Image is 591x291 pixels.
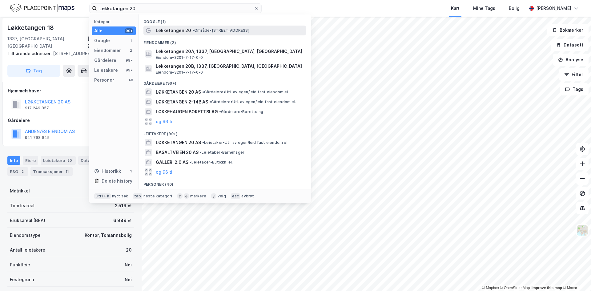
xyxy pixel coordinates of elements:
[139,76,311,87] div: Gårdeiere (99+)
[139,14,311,26] div: Google (1)
[156,149,199,156] span: BASALTVEIEN 20 AS
[128,169,133,174] div: 1
[139,35,311,46] div: Eiendommer (2)
[125,28,133,33] div: 99+
[10,3,74,14] img: logo.f888ab2527a4732fd821a326f86c7f29.svg
[200,150,244,155] span: Leietaker • Barnehager
[509,5,520,12] div: Bolig
[139,177,311,188] div: Personer (40)
[7,65,60,77] button: Tag
[202,90,204,94] span: •
[577,224,588,236] img: Z
[128,38,133,43] div: 1
[451,5,460,12] div: Kart
[560,261,591,291] div: Kontrollprogram for chat
[25,135,50,140] div: 941 798 845
[7,23,55,33] div: Løkketangen 18
[94,168,121,175] div: Historikk
[190,160,233,165] span: Leietaker • Butikkh. el.
[94,193,111,199] div: Ctrl + k
[156,108,218,115] span: LØKKEHAUGEN BORETTSLAG
[23,156,38,165] div: Eiere
[200,150,202,155] span: •
[7,50,129,57] div: [STREET_ADDRESS]
[156,27,191,34] span: Løkketangen 20
[482,286,499,290] a: Mapbox
[219,109,263,114] span: Gårdeiere • Borettslag
[209,99,211,104] span: •
[560,83,589,95] button: Tags
[94,57,116,64] div: Gårdeiere
[553,54,589,66] button: Analyse
[64,168,70,175] div: 11
[139,127,311,138] div: Leietakere (99+)
[94,37,110,44] div: Google
[473,5,495,12] div: Mine Tags
[219,109,221,114] span: •
[66,157,73,164] div: 20
[115,202,132,209] div: 2 519 ㎡
[102,177,132,185] div: Delete history
[7,51,53,56] span: Tilhørende adresser:
[202,140,288,145] span: Leietaker • Utl. av egen/leid fast eiendom el.
[8,117,134,124] div: Gårdeiere
[10,187,30,195] div: Matrikkel
[7,35,87,50] div: 1337, [GEOGRAPHIC_DATA], [GEOGRAPHIC_DATA]
[7,156,20,165] div: Info
[125,276,132,283] div: Nei
[125,68,133,73] div: 99+
[560,261,591,291] iframe: Chat Widget
[41,156,76,165] div: Leietakere
[231,193,240,199] div: esc
[126,246,132,254] div: 20
[559,68,589,81] button: Filter
[156,88,201,96] span: LØKKETANGEN 20 AS
[202,140,204,145] span: •
[190,160,191,164] span: •
[241,194,254,199] div: avbryt
[10,232,41,239] div: Eiendomstype
[202,90,289,95] span: Gårdeiere • Utl. av egen/leid fast eiendom el.
[128,78,133,83] div: 40
[156,55,203,60] span: Eiendom • 3201-7-17-0-0
[156,48,304,55] span: Løkketangen 20A, 1337, [GEOGRAPHIC_DATA], [GEOGRAPHIC_DATA]
[94,27,103,34] div: Alle
[209,99,296,104] span: Gårdeiere • Utl. av egen/leid fast eiendom el.
[25,106,49,111] div: 917 249 857
[10,217,45,224] div: Bruksareal (BRA)
[551,39,589,51] button: Datasett
[532,286,562,290] a: Improve this map
[78,156,101,165] div: Datasett
[547,24,589,36] button: Bokmerker
[113,217,132,224] div: 6 989 ㎡
[156,63,304,70] span: Løkketangen 20B, 1337, [GEOGRAPHIC_DATA], [GEOGRAPHIC_DATA]
[156,168,174,176] button: og 96 til
[156,139,201,146] span: LØKKETANGEN 20 AS
[156,159,188,166] span: GALLERI 2.0 AS
[190,194,206,199] div: markere
[536,5,571,12] div: [PERSON_NAME]
[125,261,132,269] div: Nei
[94,67,118,74] div: Leietakere
[125,58,133,63] div: 99+
[19,168,26,175] div: 2
[112,194,128,199] div: nytt søk
[192,28,249,33] span: Område • [STREET_ADDRESS]
[10,202,34,209] div: Tomteareal
[192,28,194,33] span: •
[128,48,133,53] div: 2
[156,98,208,106] span: LØKKETANGEN 2-14B AS
[94,76,114,84] div: Personer
[94,19,136,24] div: Kategori
[30,167,73,176] div: Transaksjoner
[97,4,254,13] input: Søk på adresse, matrikkel, gårdeiere, leietakere eller personer
[10,246,45,254] div: Antall leietakere
[10,276,34,283] div: Festegrunn
[500,286,530,290] a: OpenStreetMap
[8,87,134,95] div: Hjemmelshaver
[133,193,142,199] div: tab
[85,232,132,239] div: Kontor, Tomannsbolig
[87,35,134,50] div: [GEOGRAPHIC_DATA], 7/17
[10,261,30,269] div: Punktleie
[156,70,203,75] span: Eiendom • 3201-7-17-0-0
